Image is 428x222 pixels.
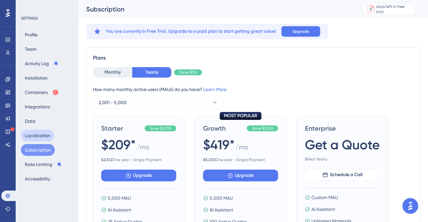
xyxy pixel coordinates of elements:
[21,173,54,185] button: Accessibility
[136,142,150,155] span: / mo
[101,157,176,162] span: One year - Single Payment
[203,87,227,92] a: Learn More
[21,29,41,41] button: Profile
[106,28,276,35] span: You are currently in Free Trial. Upgrade to a paid plan to start getting great value!
[21,58,63,69] button: Activity Log
[370,7,372,12] div: 3
[179,70,197,75] span: Save 30%
[93,67,132,78] button: Monthly
[305,169,380,181] button: Schedule a Call
[21,101,54,113] button: Integrations
[132,67,171,78] button: Yearly
[21,72,52,84] button: Installation
[311,205,335,213] span: AI Assistant
[150,126,171,131] span: Save $1,076
[210,194,233,202] span: 5,000 MAU
[21,158,66,170] button: Rate Limiting
[311,194,338,201] span: Custom MAU
[108,194,131,202] span: 5,000 MAU
[99,99,127,106] span: 2,001 - 5,000
[93,96,224,109] button: 2,001 - 5,000
[101,170,176,181] button: Upgrade
[330,171,363,179] span: Schedule a Call
[21,115,40,127] button: Data
[101,136,136,154] span: $209*
[21,130,54,141] button: Localization
[86,5,346,14] div: Subscription
[101,124,142,133] span: Starter
[203,170,278,181] button: Upgrade
[305,136,380,154] span: Get a Quote
[203,136,235,154] span: $419*
[305,157,380,162] span: Billed Yearly
[101,157,112,162] b: $ 2,512
[252,126,273,131] span: Save $2,156
[235,142,248,155] span: / mo
[108,206,131,214] span: AI Assistant
[21,144,55,156] button: Subscription
[93,85,413,93] div: How many monthly active users (MAUs) do you have?
[93,54,413,62] div: Plans
[305,124,380,133] span: Enterprise
[210,206,233,214] span: AI Assistant
[21,86,63,98] button: Containers
[203,124,244,133] span: Growth
[376,4,413,14] div: days left in free trial
[21,16,74,21] div: SETTINGS
[220,112,262,120] div: MOST POPULAR
[203,157,278,162] span: One year - Single Payment
[235,172,254,179] span: Upgrade
[281,26,320,37] button: Upgrade
[21,43,40,55] button: Team
[293,29,309,34] span: Upgrade
[133,172,152,179] span: Upgrade
[401,196,420,216] iframe: UserGuiding AI Assistant Launcher
[203,157,215,162] b: $ 5,032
